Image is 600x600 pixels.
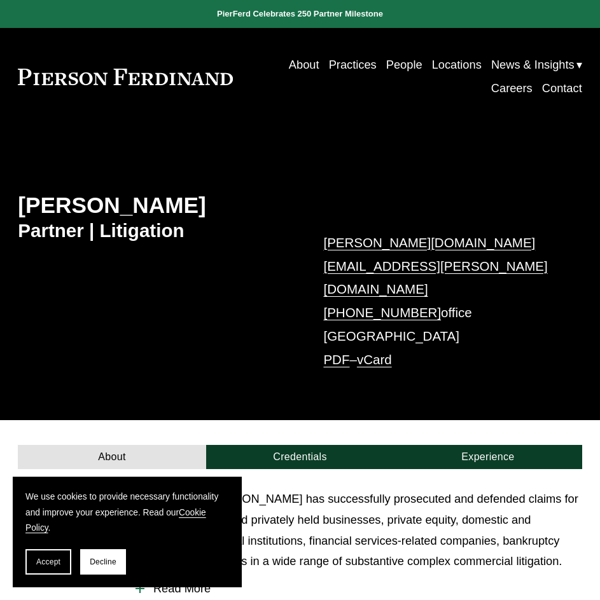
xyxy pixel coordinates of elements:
[323,352,349,367] a: PDF
[323,305,441,320] a: [PHONE_NUMBER]
[90,557,116,566] span: Decline
[394,445,582,469] a: Experience
[144,582,582,596] span: Read More
[491,77,533,100] a: Careers
[136,489,582,573] p: For 25 years, [PERSON_NAME] has successfully prosecuted and defended claims for public companies ...
[13,477,242,587] section: Cookie banner
[25,508,206,533] a: Cookie Policy
[80,549,126,575] button: Decline
[432,53,482,77] a: Locations
[323,231,558,372] p: office [GEOGRAPHIC_DATA] –
[329,53,377,77] a: Practices
[542,77,582,100] a: Contact
[386,53,422,77] a: People
[206,445,394,469] a: Credentials
[323,235,547,297] a: [PERSON_NAME][DOMAIN_NAME][EMAIL_ADDRESS][PERSON_NAME][DOMAIN_NAME]
[289,53,319,77] a: About
[18,445,206,469] a: About
[36,557,60,566] span: Accept
[18,219,300,243] h3: Partner | Litigation
[491,53,582,77] a: folder dropdown
[18,192,300,219] h2: [PERSON_NAME]
[357,352,392,367] a: vCard
[25,549,71,575] button: Accept
[491,55,575,76] span: News & Insights
[25,489,229,536] p: We use cookies to provide necessary functionality and improve your experience. Read our .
